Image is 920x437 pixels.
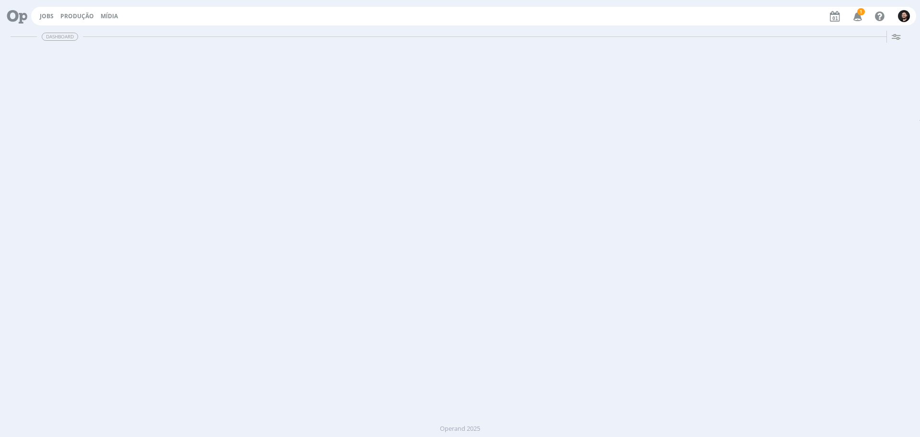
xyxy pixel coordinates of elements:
[847,8,867,25] button: 1
[898,10,910,22] img: B
[897,8,910,24] button: B
[37,12,57,20] button: Jobs
[60,12,94,20] a: Produção
[40,12,54,20] a: Jobs
[857,8,865,15] span: 1
[98,12,121,20] button: Mídia
[101,12,118,20] a: Mídia
[57,12,97,20] button: Produção
[42,33,78,41] span: Dashboard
